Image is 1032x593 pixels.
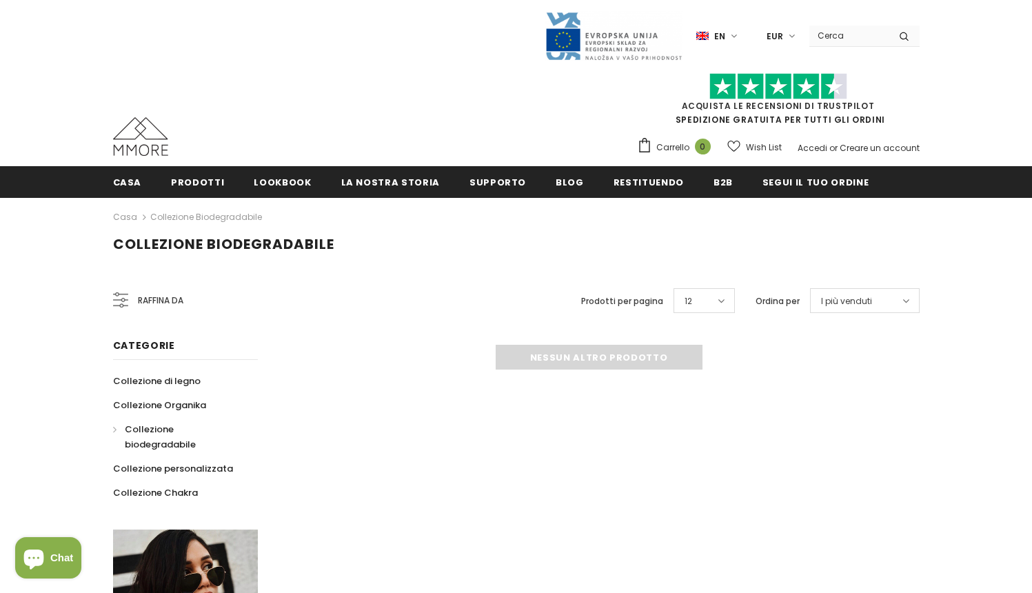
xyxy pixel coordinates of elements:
[581,294,663,308] label: Prodotti per pagina
[714,166,733,197] a: B2B
[254,176,311,189] span: Lookbook
[756,294,800,308] label: Ordina per
[113,393,206,417] a: Collezione Organika
[556,176,584,189] span: Blog
[113,417,243,456] a: Collezione biodegradabile
[682,100,875,112] a: Acquista le recensioni di TrustPilot
[637,79,920,125] span: SPEDIZIONE GRATUITA PER TUTTI GLI ORDINI
[762,166,869,197] a: Segui il tuo ordine
[821,294,872,308] span: I più venduti
[469,166,526,197] a: supporto
[254,166,311,197] a: Lookbook
[113,176,142,189] span: Casa
[709,73,847,100] img: Fidati di Pilot Stars
[656,141,689,154] span: Carrello
[113,209,137,225] a: Casa
[746,141,782,154] span: Wish List
[138,293,183,308] span: Raffina da
[113,369,201,393] a: Collezione di legno
[714,30,725,43] span: en
[113,117,168,156] img: Casi MMORE
[113,234,334,254] span: Collezione biodegradabile
[171,176,224,189] span: Prodotti
[113,481,198,505] a: Collezione Chakra
[614,166,684,197] a: Restituendo
[545,30,682,41] a: Javni Razpis
[556,166,584,197] a: Blog
[545,11,682,61] img: Javni Razpis
[840,142,920,154] a: Creare un account
[614,176,684,189] span: Restituendo
[767,30,783,43] span: EUR
[125,423,196,451] span: Collezione biodegradabile
[727,135,782,159] a: Wish List
[113,456,233,481] a: Collezione personalizzata
[809,26,889,46] input: Search Site
[113,486,198,499] span: Collezione Chakra
[113,374,201,388] span: Collezione di legno
[113,166,142,197] a: Casa
[469,176,526,189] span: supporto
[113,399,206,412] span: Collezione Organika
[150,211,262,223] a: Collezione biodegradabile
[341,166,440,197] a: La nostra storia
[11,537,85,582] inbox-online-store-chat: Shopify online store chat
[696,30,709,42] img: i-lang-1.png
[695,139,711,154] span: 0
[762,176,869,189] span: Segui il tuo ordine
[829,142,838,154] span: or
[341,176,440,189] span: La nostra storia
[171,166,224,197] a: Prodotti
[798,142,827,154] a: Accedi
[637,137,718,158] a: Carrello 0
[714,176,733,189] span: B2B
[113,462,233,475] span: Collezione personalizzata
[113,339,175,352] span: Categorie
[685,294,692,308] span: 12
